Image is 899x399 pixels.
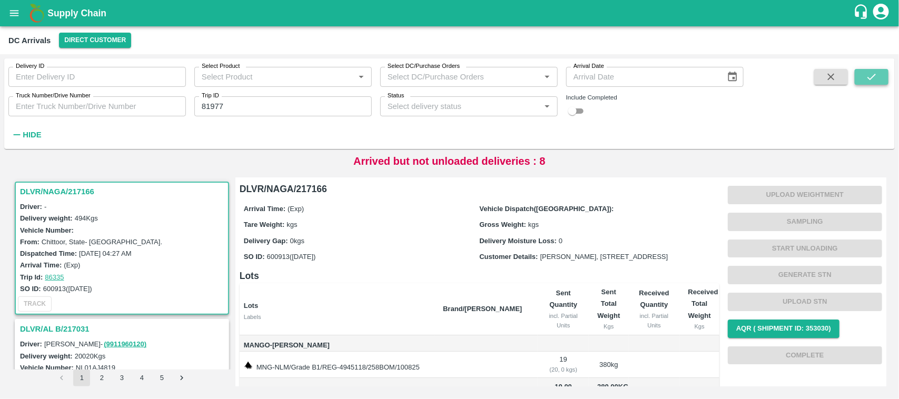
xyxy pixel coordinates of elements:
[538,352,589,378] td: 19
[173,370,190,386] button: Go to next page
[20,340,42,348] label: Driver:
[546,381,580,393] span: 19.00
[26,3,47,24] img: logo
[688,288,718,320] b: Received Total Weight
[388,92,404,100] label: Status
[133,370,150,386] button: Go to page 4
[479,237,557,245] label: Delivery Moisture Loss:
[288,205,304,213] span: (Exp)
[194,96,372,116] input: Enter Trip ID
[20,364,74,372] label: Vehicle Number:
[20,203,42,211] label: Driver:
[443,305,522,313] b: Brand/[PERSON_NAME]
[244,312,434,322] div: Labels
[853,4,872,23] div: customer-support
[266,253,315,261] label: 600913 ([DATE])
[287,221,297,228] span: kgs
[597,288,620,320] b: Sent Total Weight
[202,62,240,71] label: Select Product
[479,205,614,213] label: Vehicle Dispatch([GEOGRAPHIC_DATA]):
[44,203,46,211] span: -
[2,1,26,25] button: open drawer
[104,340,146,348] a: (9911960120)
[8,67,186,87] input: Enter Delivery ID
[240,268,719,283] h6: Lots
[20,185,227,198] h3: DLVR/NAGA/217166
[244,302,258,310] b: Lots
[16,62,44,71] label: Delivery ID
[244,221,285,228] label: Tare Weight:
[639,289,669,308] b: Received Quantity
[353,153,546,169] p: Arrived but not unloaded deliveries : 8
[20,226,74,234] label: Vehicle Number:
[93,370,110,386] button: Go to page 2
[290,237,304,245] span: 0 kgs
[202,92,219,100] label: Trip ID
[637,311,671,331] div: incl. Partial Units
[16,92,91,100] label: Truck Number/Drive Number
[20,322,227,336] h3: DLVR/AL B/217031
[43,285,92,293] label: 600913 ([DATE])
[597,322,620,331] div: Kgs
[574,62,604,71] label: Arrival Date
[540,253,668,261] label: [PERSON_NAME], [STREET_ADDRESS]
[354,70,368,84] button: Open
[20,273,43,281] label: Trip Id:
[479,221,526,228] label: Gross Weight:
[549,289,577,308] b: Sent Quantity
[44,340,147,348] span: [PERSON_NAME] -
[383,99,537,113] input: Select delivery status
[20,285,41,293] label: SO ID:
[52,370,192,386] nav: pagination navigation
[8,126,44,144] button: Hide
[383,70,523,84] input: Select DC/Purchase Orders
[20,261,62,269] label: Arrival Time:
[240,182,719,196] h6: DLVR/NAGA/217166
[566,93,744,102] div: Include Completed
[8,34,51,47] div: DC Arrivals
[47,6,853,21] a: Supply Chain
[20,238,39,246] label: From:
[23,131,41,139] strong: Hide
[42,238,162,246] label: Chittoor, State- [GEOGRAPHIC_DATA].
[546,365,580,374] div: ( 20, 0 kgs)
[540,70,554,84] button: Open
[20,214,73,222] label: Delivery weight:
[75,214,98,222] label: 494 Kgs
[197,70,351,84] input: Select Product
[240,352,434,378] td: MNG-NLM/Grade B1/REG-4945118/258BOM/100825
[479,253,538,261] label: Customer Details:
[244,361,252,370] img: weight
[559,237,562,245] span: 0
[688,322,711,331] div: Kgs
[723,67,743,87] button: Choose date
[64,261,80,269] label: (Exp)
[388,62,460,71] label: Select DC/Purchase Orders
[540,99,554,113] button: Open
[244,383,434,395] span: Total
[76,364,115,372] label: NL01AJ4819
[113,370,130,386] button: Go to page 3
[59,33,131,48] button: Select DC
[47,8,106,18] b: Supply Chain
[728,320,839,338] button: AQR ( Shipment Id: 353030)
[244,253,265,261] label: SO ID:
[872,2,891,24] div: account of current user
[546,311,580,331] div: incl. Partial Units
[20,352,73,360] label: Delivery weight:
[589,352,628,378] td: 380 kg
[73,370,90,386] button: page 1
[244,237,288,245] label: Delivery Gap:
[75,352,106,360] label: 20020 Kgs
[20,250,77,257] label: Dispatched Time:
[244,205,285,213] label: Arrival Time:
[528,221,539,228] span: kgs
[153,370,170,386] button: Go to page 5
[566,67,718,87] input: Arrival Date
[597,383,628,391] span: 380.00 Kg
[244,340,434,352] span: Mango-[PERSON_NAME]
[45,273,64,281] a: 86335
[79,250,131,257] label: [DATE] 04:27 AM
[8,96,186,116] input: Enter Truck Number/Drive Number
